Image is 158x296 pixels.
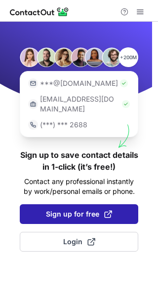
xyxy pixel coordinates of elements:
img: Person #5 [84,47,104,67]
img: Person #6 [102,47,121,67]
img: Person #3 [54,47,74,67]
p: Contact any professional instantly by work/personal emails or phone. [20,177,138,196]
img: Person #1 [20,47,39,67]
img: https://contactout.com/extension/app/static/media/login-email-icon.f64bce713bb5cd1896fef81aa7b14a... [28,78,38,88]
img: https://contactout.com/extension/app/static/media/login-work-icon.638a5007170bc45168077fde17b29a1... [28,99,38,109]
button: Sign up for free [20,204,138,224]
button: Login [20,232,138,252]
img: Check Icon [120,79,128,87]
p: [EMAIL_ADDRESS][DOMAIN_NAME] [40,94,120,114]
img: Person #4 [71,47,90,67]
img: Check Icon [122,100,130,108]
img: https://contactout.com/extension/app/static/media/login-phone-icon.bacfcb865e29de816d437549d7f4cb... [28,120,38,130]
h1: Sign up to save contact details in 1-click (it’s free!) [20,149,138,173]
img: Person #2 [37,47,56,67]
img: ContactOut v5.3.10 [10,6,69,18]
p: ***@[DOMAIN_NAME] [40,78,118,88]
p: +200M [118,47,138,67]
span: Login [63,237,95,247]
span: Sign up for free [46,209,112,219]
